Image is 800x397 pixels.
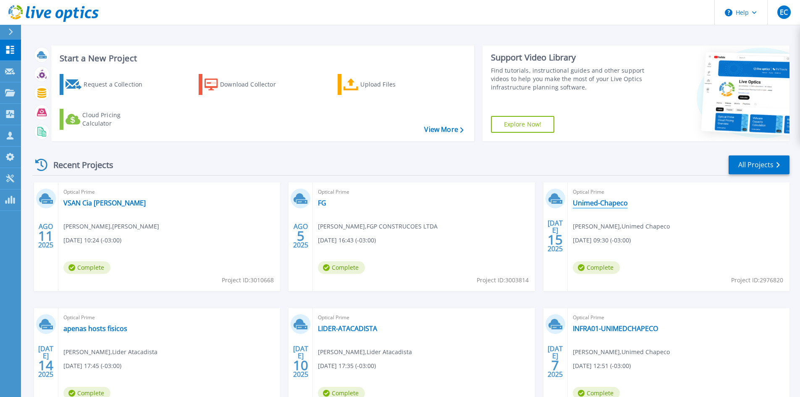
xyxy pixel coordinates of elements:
div: Recent Projects [32,155,125,175]
span: [PERSON_NAME] , Lider Atacadista [63,347,157,357]
span: Project ID: 2976820 [731,276,783,285]
span: 10 [293,362,308,369]
span: [DATE] 10:24 (-03:00) [63,236,121,245]
div: [DATE] 2025 [293,346,309,377]
span: [PERSON_NAME] , Unimed Chapeco [573,222,670,231]
a: All Projects [729,155,790,174]
span: Project ID: 3010668 [222,276,274,285]
span: 14 [38,362,53,369]
span: [DATE] 09:30 (-03:00) [573,236,631,245]
span: Complete [318,261,365,274]
h3: Start a New Project [60,54,463,63]
a: View More [424,126,463,134]
div: Request a Collection [84,76,151,93]
span: Complete [63,261,110,274]
span: [DATE] 16:43 (-03:00) [318,236,376,245]
span: [PERSON_NAME] , [PERSON_NAME] [63,222,159,231]
div: [DATE] 2025 [547,346,563,377]
span: 11 [38,232,53,239]
span: [DATE] 12:51 (-03:00) [573,361,631,371]
a: Cloud Pricing Calculator [60,109,153,130]
a: Upload Files [338,74,431,95]
span: Optical Prime [318,187,530,197]
a: LIDER-ATACADISTA [318,324,377,333]
span: 5 [297,232,304,239]
span: [PERSON_NAME] , Unimed Chapeco [573,347,670,357]
div: [DATE] 2025 [38,346,54,377]
a: INFRA01-UNIMEDCHAPECO [573,324,658,333]
div: Download Collector [220,76,287,93]
span: [DATE] 17:35 (-03:00) [318,361,376,371]
span: Project ID: 3003814 [477,276,529,285]
span: 7 [551,362,559,369]
a: Explore Now! [491,116,555,133]
div: Support Video Library [491,52,648,63]
span: Optical Prime [573,187,784,197]
div: AGO 2025 [293,221,309,251]
span: Optical Prime [63,187,275,197]
a: Request a Collection [60,74,153,95]
span: Optical Prime [573,313,784,322]
a: FG [318,199,326,207]
a: apenas hosts fisicos [63,324,127,333]
div: Cloud Pricing Calculator [82,111,150,128]
span: [PERSON_NAME] , FGP CONSTRUCOES LTDA [318,222,438,231]
div: AGO 2025 [38,221,54,251]
span: [DATE] 17:45 (-03:00) [63,361,121,371]
div: Upload Files [360,76,428,93]
a: Unimed-Chapeco [573,199,628,207]
span: Optical Prime [318,313,530,322]
span: Optical Prime [63,313,275,322]
div: Find tutorials, instructional guides and other support videos to help you make the most of your L... [491,66,648,92]
span: [PERSON_NAME] , Lider Atacadista [318,347,412,357]
a: Download Collector [199,74,292,95]
span: EC [780,9,788,16]
span: 15 [548,236,563,243]
a: VSAN Cia [PERSON_NAME] [63,199,146,207]
div: [DATE] 2025 [547,221,563,251]
span: Complete [573,261,620,274]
